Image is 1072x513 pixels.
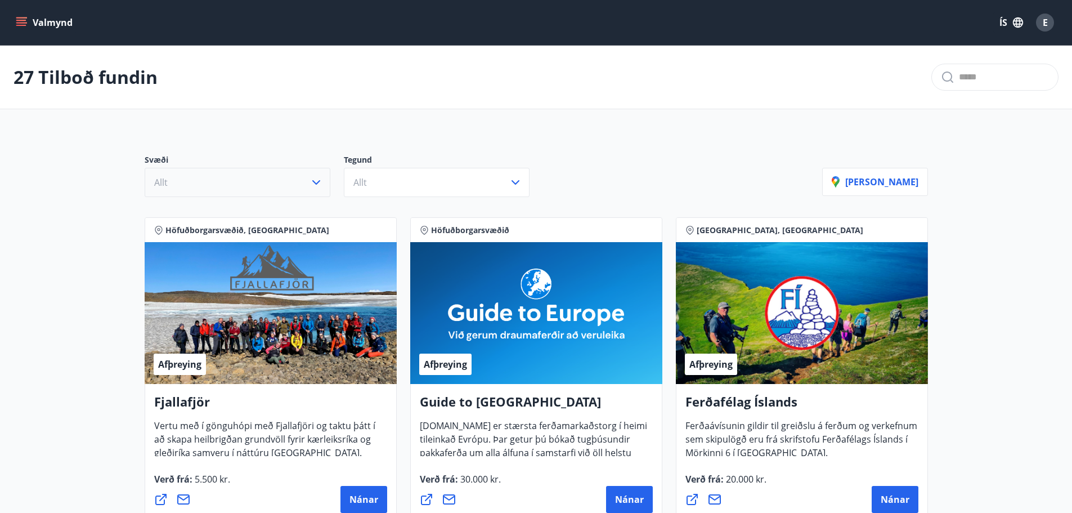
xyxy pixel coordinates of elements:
[685,420,917,468] span: Ferðaávísunin gildir til greiðslu á ferðum og verkefnum sem skipulögð eru frá skrifstofu Ferðafél...
[154,420,375,468] span: Vertu með í gönguhópi með Fjallafjöri og taktu þátt í að skapa heilbrigðan grundvöll fyrir kærlei...
[340,486,387,513] button: Nánar
[822,168,928,196] button: [PERSON_NAME]
[1031,9,1058,36] button: E
[1043,16,1048,29] span: E
[993,12,1029,33] button: ÍS
[697,225,863,236] span: [GEOGRAPHIC_DATA], [GEOGRAPHIC_DATA]
[420,393,653,419] h4: Guide to [GEOGRAPHIC_DATA]
[615,493,644,506] span: Nánar
[154,176,168,189] span: Allt
[154,393,387,419] h4: Fjallafjör
[145,168,330,197] button: Allt
[606,486,653,513] button: Nánar
[685,473,766,494] span: Verð frá :
[14,12,77,33] button: menu
[349,493,378,506] span: Nánar
[158,358,201,371] span: Afþreying
[353,176,367,189] span: Allt
[689,358,733,371] span: Afþreying
[344,154,543,168] p: Tegund
[344,168,530,197] button: Allt
[424,358,467,371] span: Afþreying
[458,473,501,485] span: 30.000 kr.
[685,393,918,419] h4: Ferðafélag Íslands
[420,473,501,494] span: Verð frá :
[881,493,909,506] span: Nánar
[724,473,766,485] span: 20.000 kr.
[192,473,230,485] span: 5.500 kr.
[14,65,158,90] p: 27 Tilboð fundin
[165,225,329,236] span: Höfuðborgarsvæðið, [GEOGRAPHIC_DATA]
[872,486,918,513] button: Nánar
[431,225,509,236] span: Höfuðborgarsvæðið
[154,473,230,494] span: Verð frá :
[832,176,918,188] p: [PERSON_NAME]
[145,154,344,168] p: Svæði
[420,420,647,495] span: [DOMAIN_NAME] er stærsta ferðamarkaðstorg í heimi tileinkað Evrópu. Þar getur þú bókað tugþúsundi...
